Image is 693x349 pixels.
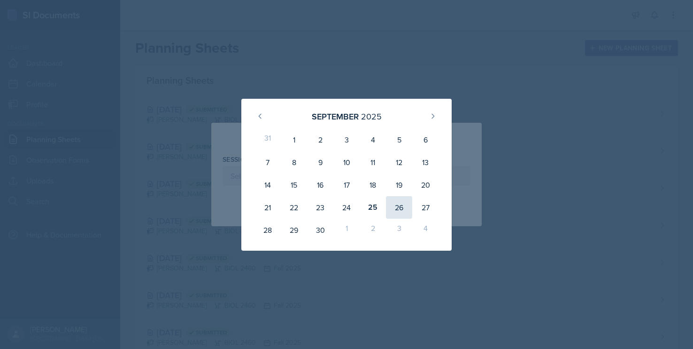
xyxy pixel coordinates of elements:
[333,219,360,241] div: 1
[412,151,439,174] div: 13
[307,196,333,219] div: 23
[307,151,333,174] div: 9
[386,174,412,196] div: 19
[254,196,281,219] div: 21
[412,174,439,196] div: 20
[360,151,386,174] div: 11
[254,128,281,151] div: 31
[386,196,412,219] div: 26
[307,174,333,196] div: 16
[360,196,386,219] div: 25
[333,151,360,174] div: 10
[412,128,439,151] div: 6
[333,128,360,151] div: 3
[254,174,281,196] div: 14
[360,128,386,151] div: 4
[281,174,307,196] div: 15
[386,219,412,241] div: 3
[281,196,307,219] div: 22
[412,196,439,219] div: 27
[312,110,359,123] div: September
[360,174,386,196] div: 18
[333,174,360,196] div: 17
[307,128,333,151] div: 2
[412,219,439,241] div: 4
[386,151,412,174] div: 12
[307,219,333,241] div: 30
[360,219,386,241] div: 2
[254,219,281,241] div: 28
[281,128,307,151] div: 1
[333,196,360,219] div: 24
[361,110,382,123] div: 2025
[281,219,307,241] div: 29
[254,151,281,174] div: 7
[386,128,412,151] div: 5
[281,151,307,174] div: 8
